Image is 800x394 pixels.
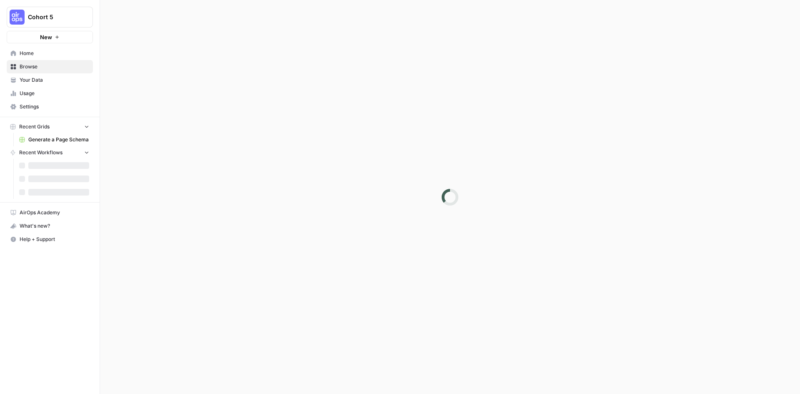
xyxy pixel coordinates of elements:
a: AirOps Academy [7,206,93,219]
a: Home [7,47,93,60]
img: Cohort 5 Logo [10,10,25,25]
span: Usage [20,90,89,97]
div: What's new? [7,220,92,232]
button: Workspace: Cohort 5 [7,7,93,28]
span: Recent Grids [19,123,50,130]
a: Generate a Page Schema [15,133,93,146]
button: What's new? [7,219,93,233]
a: Browse [7,60,93,73]
button: New [7,31,93,43]
span: New [40,33,52,41]
button: Recent Workflows [7,146,93,159]
span: Help + Support [20,236,89,243]
button: Recent Grids [7,120,93,133]
span: Generate a Page Schema [28,136,89,143]
a: Usage [7,87,93,100]
a: Your Data [7,73,93,87]
span: Recent Workflows [19,149,62,156]
span: AirOps Academy [20,209,89,216]
span: Cohort 5 [28,13,78,21]
span: Settings [20,103,89,110]
a: Settings [7,100,93,113]
button: Help + Support [7,233,93,246]
span: Your Data [20,76,89,84]
span: Browse [20,63,89,70]
span: Home [20,50,89,57]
